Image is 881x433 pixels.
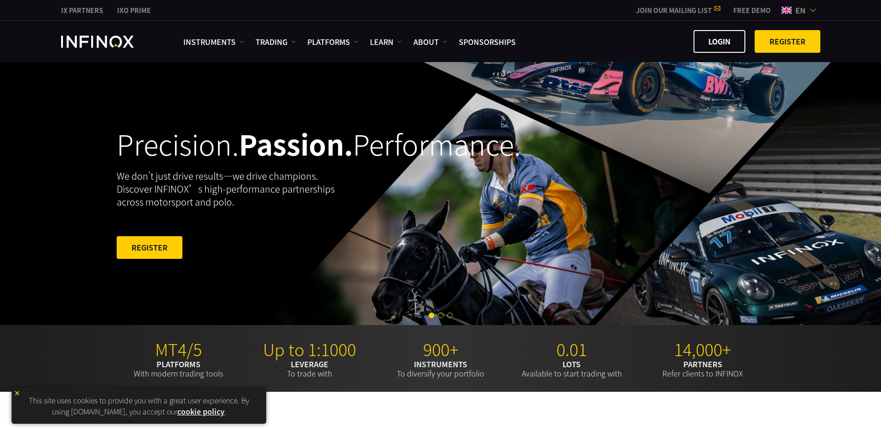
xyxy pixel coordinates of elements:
[792,5,809,16] span: en
[683,358,722,370] strong: PARTNERS
[429,313,434,318] span: Go to slide 1
[117,126,408,160] h2: Precision. Performance.
[562,358,581,370] strong: LOTS
[14,390,20,396] img: yellow close icon
[177,406,225,417] a: cookie policy
[510,339,634,359] p: 0.01
[248,359,372,378] p: To trade with
[117,236,182,259] a: REGISTER
[256,36,296,47] a: TRADING
[755,30,820,53] a: REGISTER
[459,36,516,47] a: SPONSORSHIPS
[414,358,467,370] strong: INSTRUMENTS
[379,359,503,378] p: To diversify your portfolio
[54,6,110,15] a: INFINOX
[629,6,726,15] a: JOIN OUR MAILING LIST
[117,339,241,359] p: MT4/5
[110,6,158,15] a: INFINOX
[61,36,156,48] a: INFINOX Logo
[694,30,745,53] a: LOGIN
[248,339,372,359] p: Up to 1:1000
[117,359,241,378] p: With modern trading tools
[438,313,444,318] span: Go to slide 2
[370,36,402,47] a: Learn
[510,359,634,378] p: Available to start trading with
[447,313,453,318] span: Go to slide 3
[239,123,353,163] strong: Passion.
[413,36,447,47] a: ABOUT
[307,36,358,47] a: PLATFORMS
[291,358,328,370] strong: LEVERAGE
[379,339,503,359] p: 900+
[726,6,778,15] a: INFINOX MENU
[183,36,244,47] a: Instruments
[641,359,765,378] p: Refer clients to INFINOX
[641,339,765,359] p: 14,000+
[117,169,350,208] p: We don't just drive results—we drive champions. Discover INFINOX’s high-performance partnerships ...
[156,358,200,370] strong: PLATFORMS
[16,392,262,419] p: This site uses cookies to provide you with a great user experience. By using [DOMAIN_NAME], you a...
